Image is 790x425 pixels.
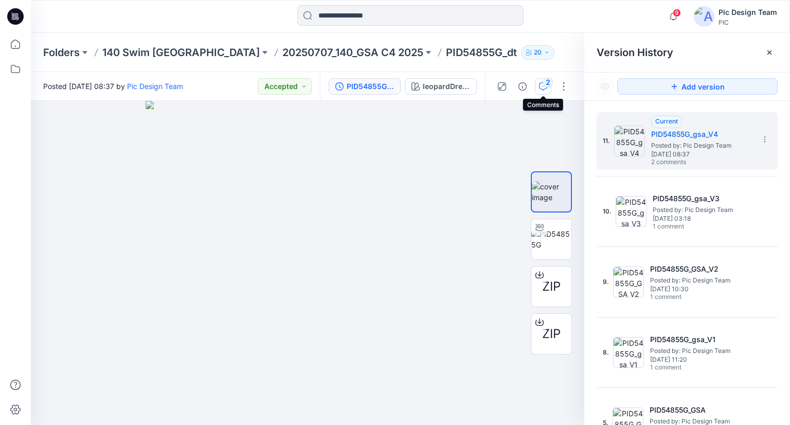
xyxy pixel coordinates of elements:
span: 1 comment [650,364,722,372]
div: 2 [543,77,553,87]
span: 10. [603,207,612,216]
h5: PID54855G_gsa_V3 [653,192,756,205]
img: PID54855G_GSA_V2 [613,267,644,297]
button: leopardDreams [405,78,477,95]
img: PID54855G [531,228,571,250]
span: 2 comments [651,158,723,167]
img: avatar [694,6,714,27]
p: 20 [534,47,542,58]
span: 8. [603,348,609,357]
p: PID54855G_dt [446,45,517,60]
span: [DATE] 08:37 [651,151,754,158]
div: Pic Design Team [719,6,777,19]
span: Posted by: Pic Design Team [650,275,753,286]
span: 1 comment [653,223,725,231]
h5: PID54855G_GSA_V2 [650,263,753,275]
span: ZIP [542,325,561,343]
button: 20 [521,45,554,60]
span: Posted by: Pic Design Team [650,346,753,356]
span: 9 [673,9,681,17]
h5: PID54855G_GSA [650,404,752,416]
button: Add version [617,78,778,95]
h5: PID54855G_gsa_V4 [651,128,754,140]
button: Details [514,78,531,95]
img: PID54855G_gsa_V3 [616,196,647,227]
span: Posted [DATE] 08:37 by [43,81,183,92]
span: [DATE] 10:30 [650,286,753,293]
img: cover image [532,181,571,203]
span: Current [655,117,678,125]
a: Folders [43,45,80,60]
h5: PID54855G_gsa_V1 [650,333,753,346]
button: Show Hidden Versions [597,78,613,95]
img: PID54855G_gsa_V1 [613,337,644,368]
a: 20250707_140_GSA C4 2025 [282,45,423,60]
button: Close [765,48,774,57]
span: [DATE] 03:18 [653,215,756,222]
span: 1 comment [650,293,722,302]
span: 11. [603,136,610,146]
span: Version History [597,46,673,59]
img: eyJhbGciOiJIUzI1NiIsImtpZCI6IjAiLCJzbHQiOiJzZXMiLCJ0eXAiOiJKV1QifQ.eyJkYXRhIjp7InR5cGUiOiJzdG9yYW... [146,101,469,425]
div: PID54855G_gsa_V4 [347,81,394,92]
span: [DATE] 11:20 [650,356,753,363]
a: Pic Design Team [127,82,183,91]
img: PID54855G_gsa_V4 [614,126,645,156]
div: PIC [719,19,777,26]
button: PID54855G_gsa_V4 [329,78,401,95]
span: 9. [603,277,609,287]
span: ZIP [542,277,561,296]
button: 2 [535,78,551,95]
span: Posted by: Pic Design Team [651,140,754,151]
div: leopardDreams [423,81,470,92]
span: Posted by: Pic Design Team [653,205,756,215]
a: 140 Swim [GEOGRAPHIC_DATA] [102,45,260,60]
